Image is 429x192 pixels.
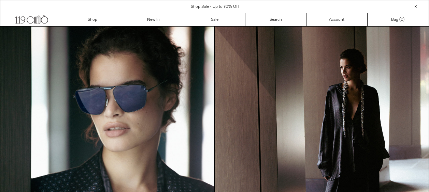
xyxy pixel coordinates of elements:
[401,17,403,22] span: 0
[62,13,123,26] a: Shop
[184,13,245,26] a: Sale
[401,17,404,23] span: )
[191,4,239,10] a: Shop Sale - Up to 70% Off
[306,13,368,26] a: Account
[123,13,184,26] a: New In
[245,13,306,26] a: Search
[368,13,429,26] a: Bag ()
